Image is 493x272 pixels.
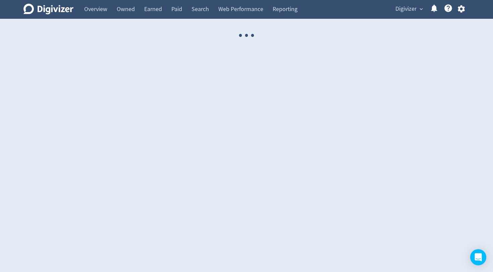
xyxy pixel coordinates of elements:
[250,19,256,53] span: ·
[243,19,250,53] span: ·
[237,19,243,53] span: ·
[395,4,417,14] span: Digivizer
[470,249,486,265] div: Open Intercom Messenger
[393,4,425,14] button: Digivizer
[418,6,424,12] span: expand_more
